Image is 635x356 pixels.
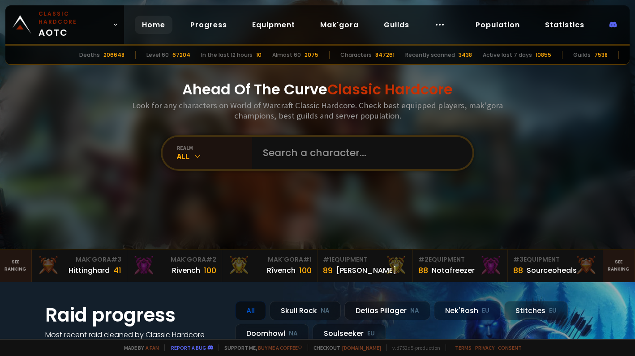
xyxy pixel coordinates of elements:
div: Nek'Rosh [434,301,501,320]
a: Progress [183,16,234,34]
a: Mak'Gora#3Hittinghard41 [32,250,127,282]
a: Report a bug [171,344,206,351]
h3: Look for any characters on World of Warcraft Classic Hardcore. Check best equipped players, mak'g... [129,100,506,121]
div: 100 [299,264,312,276]
span: Checkout [308,344,381,351]
a: #3Equipment88Sourceoheals [508,250,603,282]
a: Home [135,16,172,34]
h1: Raid progress [45,301,224,329]
div: 2075 [305,51,318,59]
a: #1Equipment89[PERSON_NAME] [317,250,413,282]
div: Defias Pillager [344,301,430,320]
div: [PERSON_NAME] [336,265,396,276]
div: Mak'Gora [37,255,121,264]
a: Mak'Gora#2Rivench100 [127,250,223,282]
div: 206648 [103,51,124,59]
div: 88 [418,264,428,276]
div: 41 [113,264,121,276]
div: Hittinghard [69,265,110,276]
div: Equipment [513,255,597,264]
small: NA [321,306,330,315]
div: Guilds [573,51,591,59]
div: All [235,301,266,320]
a: [DOMAIN_NAME] [342,344,381,351]
div: 7538 [594,51,608,59]
div: 100 [204,264,216,276]
a: Privacy [475,344,494,351]
a: Consent [498,344,522,351]
h1: Ahead Of The Curve [182,79,453,100]
span: Classic Hardcore [327,79,453,99]
div: Stitches [504,301,568,320]
div: Recently scanned [405,51,455,59]
span: # 3 [513,255,523,264]
div: Active last 7 days [483,51,532,59]
div: In the last 12 hours [201,51,253,59]
div: Soulseeker [313,324,386,343]
a: Seeranking [603,250,635,282]
a: Equipment [245,16,302,34]
div: Skull Rock [270,301,341,320]
a: Guilds [377,16,416,34]
div: Notafreezer [432,265,475,276]
div: Equipment [418,255,502,264]
div: Rivench [172,265,200,276]
div: Mak'Gora [227,255,312,264]
span: # 1 [303,255,312,264]
div: Level 60 [146,51,169,59]
div: Equipment [323,255,407,264]
div: Mak'Gora [133,255,217,264]
div: 847261 [375,51,395,59]
a: Classic HardcoreAOTC [5,5,124,44]
div: realm [177,144,252,151]
small: EU [549,306,557,315]
div: 67204 [172,51,190,59]
span: Support me, [219,344,302,351]
a: Mak'Gora#1Rîvench100 [222,250,317,282]
a: Population [468,16,527,34]
div: 89 [323,264,333,276]
h4: Most recent raid cleaned by Classic Hardcore guilds [45,329,224,352]
div: Almost 60 [272,51,301,59]
a: Statistics [538,16,592,34]
div: Sourceoheals [527,265,577,276]
div: 88 [513,264,523,276]
input: Search a character... [257,137,462,169]
div: Doomhowl [235,324,309,343]
div: All [177,151,252,161]
div: Deaths [79,51,100,59]
span: # 3 [111,255,121,264]
small: EU [367,329,375,338]
div: 10 [256,51,262,59]
a: a fan [146,344,159,351]
a: #2Equipment88Notafreezer [413,250,508,282]
span: # 2 [418,255,429,264]
small: NA [410,306,419,315]
div: 10855 [536,51,551,59]
div: Rîvench [267,265,296,276]
small: NA [289,329,298,338]
span: # 2 [206,255,216,264]
span: v. d752d5 - production [386,344,440,351]
a: Mak'gora [313,16,366,34]
span: # 1 [323,255,331,264]
span: Made by [119,344,159,351]
span: AOTC [39,10,109,39]
small: Classic Hardcore [39,10,109,26]
a: Terms [455,344,472,351]
a: Buy me a coffee [258,344,302,351]
div: Characters [340,51,372,59]
div: 3438 [459,51,472,59]
small: EU [482,306,489,315]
